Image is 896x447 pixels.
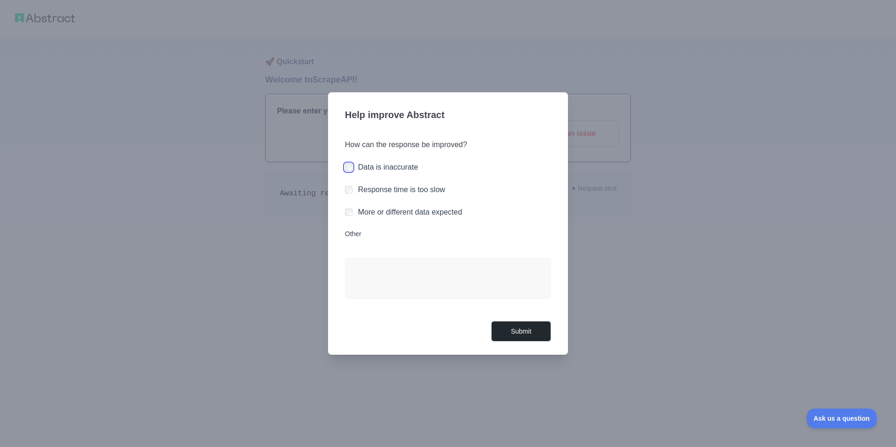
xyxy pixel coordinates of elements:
label: Data is inaccurate [358,163,418,171]
h3: How can the response be improved? [345,139,551,150]
button: Submit [491,321,551,342]
iframe: Toggle Customer Support [806,409,877,428]
label: More or different data expected [358,208,462,216]
label: Other [345,229,551,238]
label: Response time is too slow [358,186,445,194]
h3: Help improve Abstract [345,104,551,128]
